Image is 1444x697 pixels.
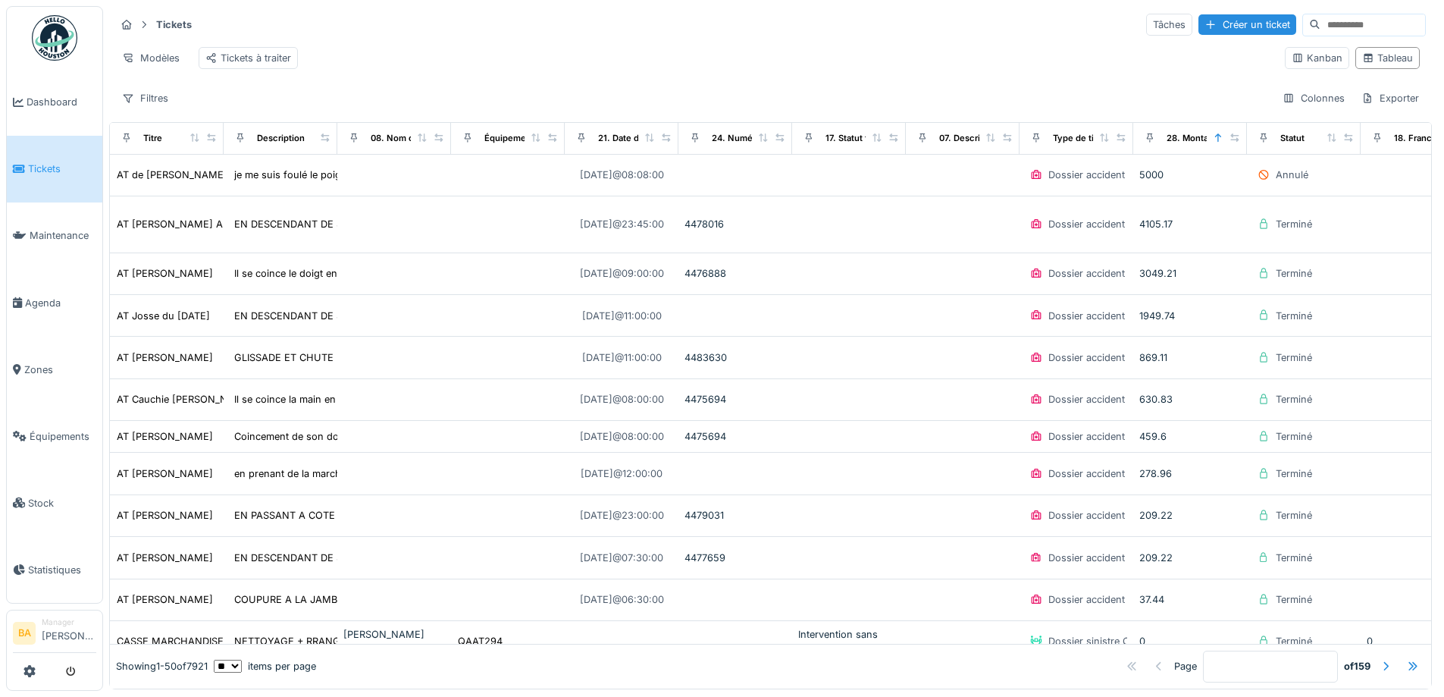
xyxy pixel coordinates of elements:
a: Dashboard [7,69,102,136]
div: AT [PERSON_NAME] AIT OUDA [117,217,263,231]
div: 5000 [1139,168,1241,182]
div: Terminé [1276,551,1312,565]
div: Showing 1 - 50 of 7921 [116,659,208,673]
div: Manager [42,617,96,628]
div: AT Cauchie [PERSON_NAME] [117,392,253,407]
div: 28. Montant indemnisation [1167,132,1277,145]
div: Tickets à traiter [205,51,291,65]
div: Dossier accident de travail (AT) [1048,217,1192,231]
div: Filtres [115,87,175,109]
div: 17. Statut final - sinistre [825,132,921,145]
div: Intervention sans assurance [798,627,900,656]
div: AT [PERSON_NAME] [117,592,213,607]
div: Terminé [1276,508,1312,523]
div: Créer un ticket [1198,14,1296,35]
div: AT [PERSON_NAME] [117,551,213,565]
div: [DATE] @ 06:30:00 [580,592,664,607]
strong: of 159 [1344,659,1370,673]
div: Terminé [1276,592,1312,607]
div: 4479031 [684,508,786,523]
li: BA [13,622,36,645]
div: 869.11 [1139,350,1241,365]
div: EN PASSANT A COTE DU CAMION CHARGE RIDELLE PAS... [234,508,511,523]
li: [PERSON_NAME] [42,617,96,649]
div: 3049.21 [1139,266,1241,281]
div: Terminé [1276,429,1312,444]
div: 278.96 [1139,466,1241,481]
div: Exporter [1355,87,1426,109]
div: 21. Date de l'accident [598,132,688,145]
div: AT [PERSON_NAME] [117,429,213,444]
div: Dossier accident de travail (AT) [1048,168,1192,182]
div: Terminé [1276,350,1312,365]
div: 08. Nom du chauffeur/salarié [371,132,491,145]
div: je me suis foulé le poignet en retirant mon gob... [234,168,459,182]
div: Page [1174,659,1197,673]
div: [DATE] @ 23:45:00 [580,217,664,231]
span: Agenda [25,296,96,310]
a: Statistiques [7,536,102,603]
div: 1949.74 [1139,309,1241,323]
div: [DATE] @ 12:00:00 [581,466,662,481]
div: Dossier accident de travail (AT) [1048,551,1192,565]
div: [DATE] @ 11:00:00 [582,309,662,323]
span: Maintenance [30,228,96,243]
a: Zones [7,336,102,403]
div: Titre [143,132,162,145]
span: Dashboard [27,95,96,109]
span: Tickets [28,162,96,176]
div: items per page [214,659,316,673]
div: Il se coince le doigt en chargeant un combi frigo [234,266,458,281]
div: Colonnes [1276,87,1352,109]
div: QAAT294 [458,634,503,648]
div: AT de [PERSON_NAME] [117,168,227,182]
div: Type de ticket [1053,132,1112,145]
div: Modèles [115,47,186,69]
div: Description [257,132,305,145]
div: 4476888 [684,266,786,281]
div: [DATE] @ 08:00:00 [580,429,664,444]
div: Terminé [1276,634,1312,648]
div: Statut [1280,132,1305,145]
a: Équipements [7,403,102,469]
div: 4478016 [684,217,786,231]
span: Équipements [30,429,96,444]
div: [DATE] @ 09:00:00 [580,266,664,281]
div: EN DESCENDANT DE SA CABINE IL SE TORD LA CHEVILLE [234,309,508,323]
div: Dossier accident de travail (AT) [1048,392,1192,407]
div: Dossier sinistre CMR (Casse marchandises) [1048,634,1251,648]
div: [DATE] @ 11:00:00 [582,350,662,365]
div: 4105.17 [1139,217,1241,231]
div: Dossier accident de travail (AT) [1048,309,1192,323]
span: Zones [24,363,96,377]
div: Il se coince la main en bougeant des rolls sur ... [234,392,456,407]
span: Statistiques [28,563,96,577]
div: Annulé [1276,168,1308,182]
div: 209.22 [1139,508,1241,523]
div: NETTOYAGE + RRANGEMENT DE LA REMORQUE [234,634,465,648]
div: Dossier accident de travail (AT) [1048,429,1192,444]
div: 37.44 [1139,592,1241,607]
div: 4475694 [684,392,786,407]
strong: Tickets [150,17,198,32]
div: AT [PERSON_NAME] [117,508,213,523]
div: Terminé [1276,309,1312,323]
div: [DATE] @ 23:00:00 [580,508,664,523]
a: BA Manager[PERSON_NAME] [13,617,96,653]
a: Stock [7,469,102,536]
div: Dossier accident de travail (AT) [1048,266,1192,281]
span: Stock [28,496,96,510]
div: en prenant de la marchandise sur son plateau il... [234,466,463,481]
div: AT [PERSON_NAME] [117,266,213,281]
div: 209.22 [1139,551,1241,565]
div: Terminé [1276,392,1312,407]
div: AT Josse du [DATE] [117,309,210,323]
div: Équipement [484,132,534,145]
a: Tickets [7,136,102,203]
div: 4477659 [684,551,786,565]
div: EN DESCENDANT DE SA CABINE IL SE TORD LE GENOU [234,551,497,565]
div: 459.6 [1139,429,1241,444]
div: 24. Numéro de dossier/sinistre [712,132,840,145]
div: GLISSADE ET CHUTE DU AU VERGLAS SUR LE PARKING ... [234,350,511,365]
div: COUPURE A LA JAMBE [234,592,343,607]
